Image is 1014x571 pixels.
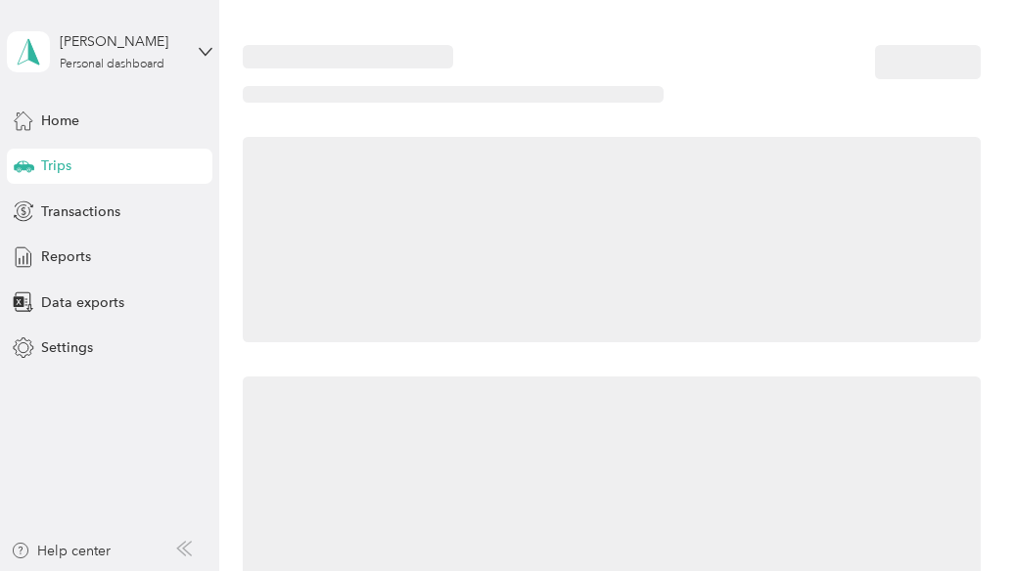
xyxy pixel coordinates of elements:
div: Personal dashboard [60,59,164,70]
span: Data exports [41,292,124,313]
div: [PERSON_NAME] [60,31,182,52]
span: Reports [41,246,91,267]
span: Home [41,110,79,131]
span: Trips [41,155,71,176]
iframe: Everlance-gr Chat Button Frame [904,461,1014,571]
button: Help center [11,541,111,561]
span: Settings [41,337,93,358]
span: Transactions [41,201,120,222]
